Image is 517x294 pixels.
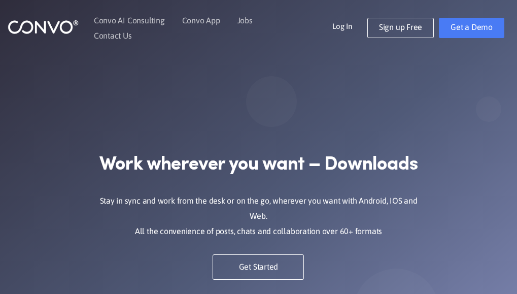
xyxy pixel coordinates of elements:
a: Convo App [182,16,220,24]
strong: Work wherever you want – Downloads [99,153,418,177]
img: logo_1.png [8,19,79,34]
a: Get a Demo [439,18,504,38]
p: Stay in sync and work from the desk or on the go, wherever you want with Android, IOS and Web. Al... [94,193,423,239]
a: Log In [332,18,367,34]
img: shape_not_found [476,96,501,122]
a: Jobs [237,16,253,24]
a: Contact Us [94,31,132,40]
a: Convo AI Consulting [94,16,165,24]
a: Sign up Free [367,18,434,38]
a: Get Started [213,254,304,280]
img: shape_not_found [246,76,297,127]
